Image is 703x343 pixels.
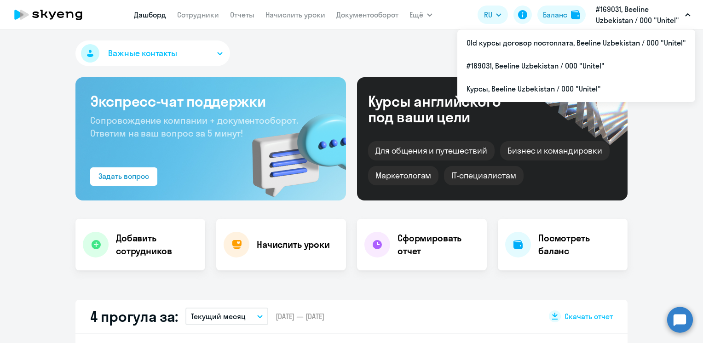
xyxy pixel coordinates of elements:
button: Ещё [409,6,432,24]
span: [DATE] — [DATE] [276,311,324,321]
img: balance [571,10,580,19]
span: Сопровождение компании + документооборот. Ответим на ваш вопрос за 5 минут! [90,114,298,139]
div: IT-специалистам [444,166,523,185]
div: Баланс [543,9,567,20]
div: Для общения и путешествий [368,141,495,160]
span: RU [484,9,492,20]
button: #169031, Beeline Uzbekistan / ООО "Unitel" [591,4,695,26]
span: Скачать отчет [565,311,613,321]
p: #169031, Beeline Uzbekistan / ООО "Unitel" [596,4,681,26]
div: Задать вопрос [98,171,149,182]
div: Курсы английского под ваши цели [368,93,525,125]
p: Текущий месяц [191,311,246,322]
div: Маркетологам [368,166,438,185]
a: Дашборд [134,10,166,19]
span: Ещё [409,9,423,20]
h4: Сформировать отчет [398,232,479,257]
a: Отчеты [230,10,254,19]
h3: Экспресс-чат поддержки [90,92,331,110]
span: Важные контакты [108,47,177,59]
a: Документооборот [336,10,398,19]
h2: 4 прогула за: [90,307,178,326]
a: Сотрудники [177,10,219,19]
h4: Посмотреть баланс [538,232,620,257]
a: Начислить уроки [265,10,325,19]
h4: Начислить уроки [257,238,330,251]
div: Бизнес и командировки [500,141,610,160]
ul: Ещё [457,29,695,102]
h4: Добавить сотрудников [116,232,198,257]
img: bg-img [239,97,346,200]
button: Текущий месяц [185,308,268,325]
button: Задать вопрос [90,167,157,186]
button: Балансbalance [537,6,586,24]
button: RU [478,6,508,24]
button: Важные контакты [75,40,230,66]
